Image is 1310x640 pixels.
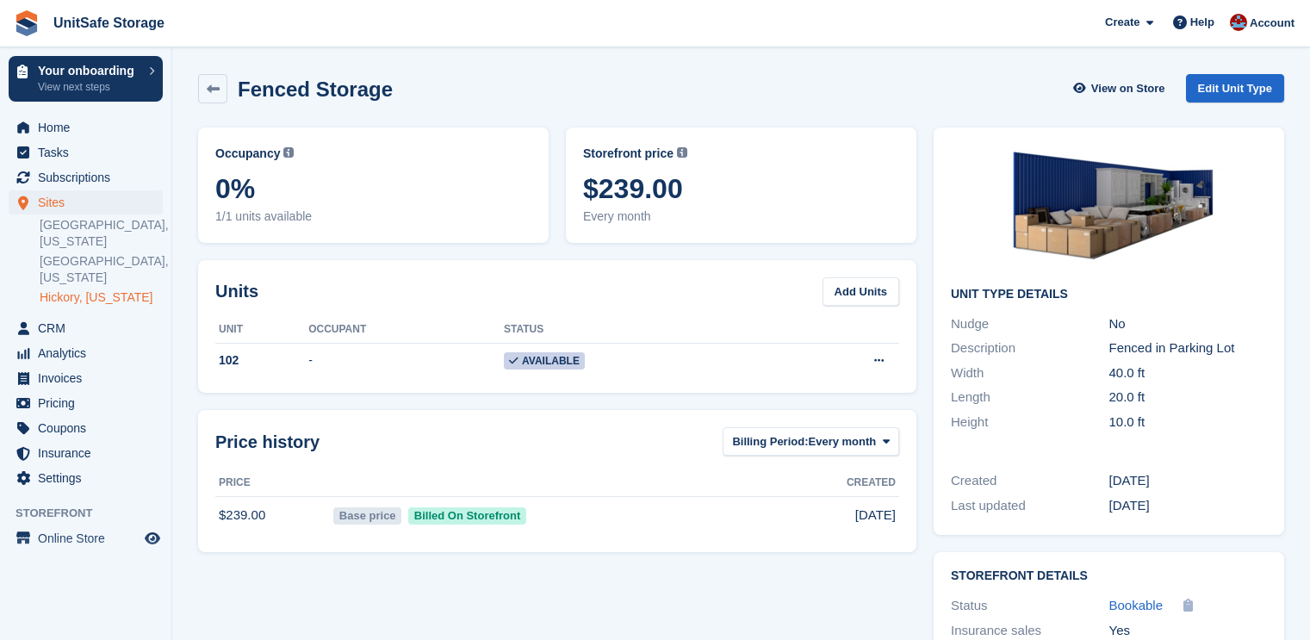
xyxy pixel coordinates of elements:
[951,314,1109,334] div: Nudge
[951,413,1109,432] div: Height
[855,506,896,525] span: [DATE]
[333,507,401,525] span: Base price
[215,316,308,344] th: Unit
[823,277,899,306] a: Add Units
[9,466,163,490] a: menu
[951,569,1267,583] h2: Storefront Details
[308,316,504,344] th: Occupant
[38,65,140,77] p: Your onboarding
[583,145,674,163] span: Storefront price
[9,165,163,190] a: menu
[1109,598,1164,612] span: Bookable
[1190,14,1214,31] span: Help
[9,441,163,465] a: menu
[1250,15,1294,32] span: Account
[215,469,330,497] th: Price
[1109,596,1164,616] a: Bookable
[40,253,163,286] a: [GEOGRAPHIC_DATA], [US_STATE]
[238,78,393,101] h2: Fenced Storage
[38,341,141,365] span: Analytics
[1071,74,1172,103] a: View on Store
[308,343,504,379] td: -
[38,466,141,490] span: Settings
[215,145,280,163] span: Occupancy
[38,416,141,440] span: Coupons
[1091,80,1165,97] span: View on Store
[1109,496,1268,516] div: [DATE]
[9,391,163,415] a: menu
[215,278,258,304] h2: Units
[732,433,808,450] span: Billing Period:
[9,190,163,214] a: menu
[47,9,171,37] a: UnitSafe Storage
[1109,388,1268,407] div: 20.0 ft
[38,366,141,390] span: Invoices
[9,416,163,440] a: menu
[1109,471,1268,491] div: [DATE]
[504,352,585,370] span: Available
[142,528,163,549] a: Preview store
[9,526,163,550] a: menu
[14,10,40,36] img: stora-icon-8386f47178a22dfd0bd8f6a31ec36ba5ce8667c1dd55bd0f319d3a0aa187defe.svg
[9,115,163,140] a: menu
[951,471,1109,491] div: Created
[677,147,687,158] img: icon-info-grey-7440780725fd019a000dd9b08b2336e03edf1995a4989e88bcd33f0948082b44.svg
[9,366,163,390] a: menu
[1105,14,1139,31] span: Create
[951,339,1109,358] div: Description
[38,391,141,415] span: Pricing
[215,496,330,534] td: $239.00
[9,341,163,365] a: menu
[40,217,163,250] a: [GEOGRAPHIC_DATA], [US_STATE]
[215,173,531,204] span: 0%
[1186,74,1284,103] a: Edit Unit Type
[38,316,141,340] span: CRM
[9,56,163,102] a: Your onboarding View next steps
[38,526,141,550] span: Online Store
[583,173,899,204] span: $239.00
[38,140,141,165] span: Tasks
[723,427,899,456] button: Billing Period: Every month
[9,316,163,340] a: menu
[215,429,320,455] span: Price history
[9,140,163,165] a: menu
[408,507,526,525] span: Billed On Storefront
[16,505,171,522] span: Storefront
[809,433,877,450] span: Every month
[951,363,1109,383] div: Width
[951,596,1109,616] div: Status
[38,190,141,214] span: Sites
[283,147,294,158] img: icon-info-grey-7440780725fd019a000dd9b08b2336e03edf1995a4989e88bcd33f0948082b44.svg
[951,496,1109,516] div: Last updated
[951,288,1267,301] h2: Unit Type details
[215,351,308,370] div: 102
[38,79,140,95] p: View next steps
[1109,363,1268,383] div: 40.0 ft
[38,115,141,140] span: Home
[951,388,1109,407] div: Length
[504,316,777,344] th: Status
[38,441,141,465] span: Insurance
[1109,314,1268,334] div: No
[1109,413,1268,432] div: 10.0 ft
[847,475,896,490] span: Created
[40,289,163,306] a: Hickory, [US_STATE]
[1230,14,1247,31] img: Danielle Galang
[583,208,899,226] span: Every month
[1109,339,1268,358] div: Fenced in Parking Lot
[980,145,1239,274] img: Untitled%20design.png
[215,208,531,226] span: 1/1 units available
[38,165,141,190] span: Subscriptions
